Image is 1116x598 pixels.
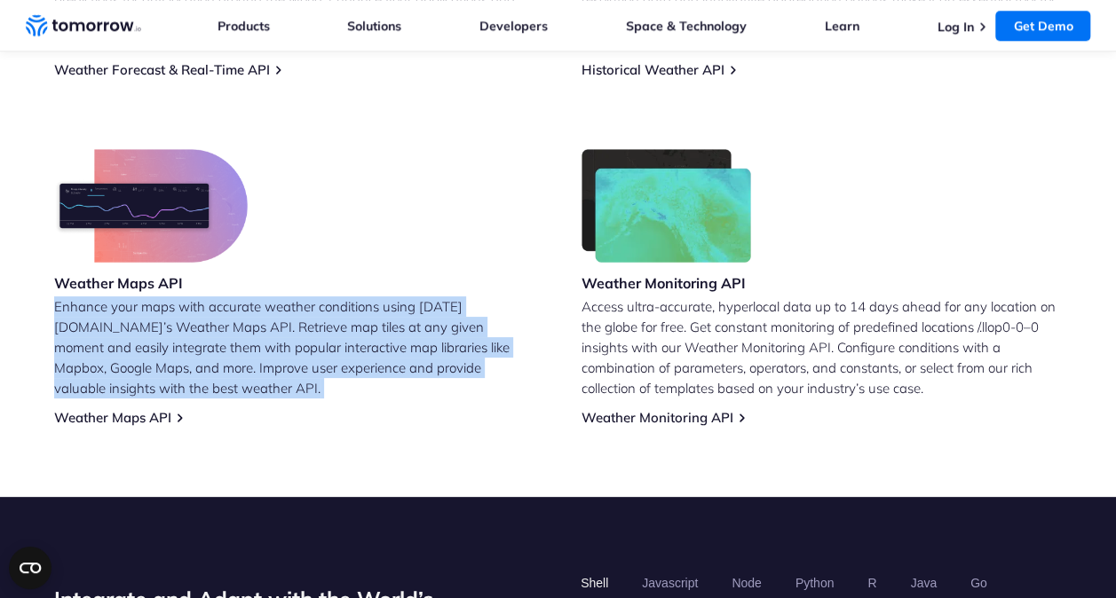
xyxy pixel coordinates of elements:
button: Open CMP widget [9,547,51,589]
a: Products [218,18,270,34]
p: Access ultra-accurate, hyperlocal data up to 14 days ahead for any location on the globe for free... [582,296,1063,398]
a: Home link [26,12,141,39]
button: Javascript [636,568,704,598]
a: Learn [825,18,859,34]
button: Java [904,568,943,598]
button: R [861,568,883,598]
a: Weather Forecast & Real-Time API [54,61,270,78]
a: Solutions [347,18,401,34]
a: Get Demo [995,11,1090,41]
a: Developers [479,18,548,34]
a: Space & Technology [626,18,747,34]
button: Go [963,568,993,598]
a: Historical Weather API [582,61,724,78]
a: Weather Maps API [54,409,171,426]
a: Log In [937,19,973,35]
p: Enhance your maps with accurate weather conditions using [DATE][DOMAIN_NAME]’s Weather Maps API. ... [54,296,535,398]
button: Node [725,568,767,598]
button: Python [788,568,840,598]
button: Shell [574,568,614,598]
h3: Weather Maps API [54,273,248,293]
a: Weather Monitoring API [582,409,733,426]
h3: Weather Monitoring API [582,273,752,293]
